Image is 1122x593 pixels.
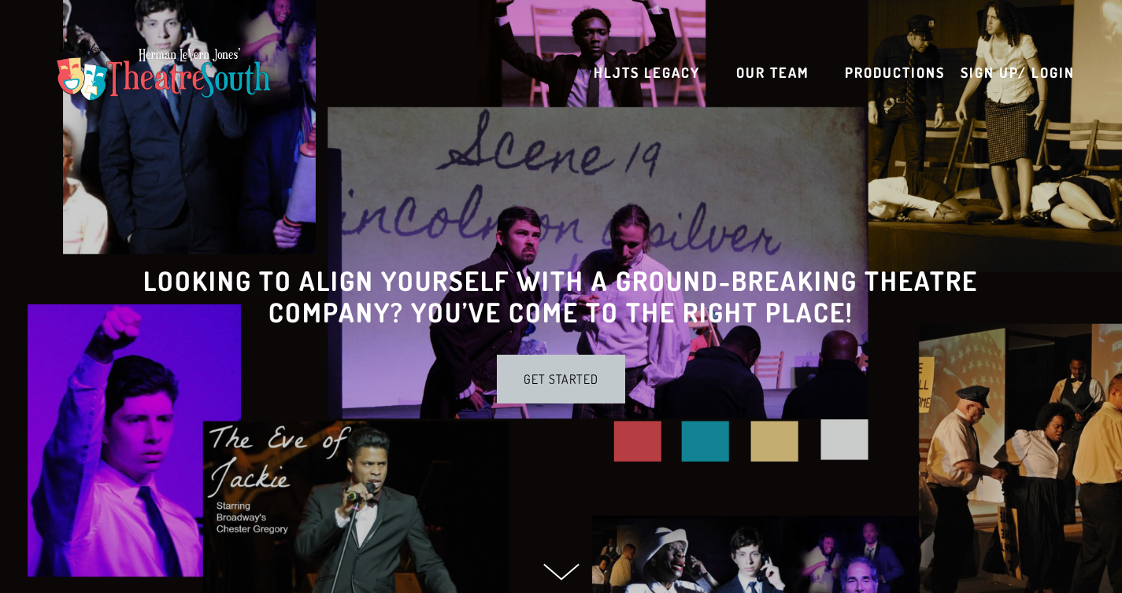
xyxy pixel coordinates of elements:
[143,263,985,329] strong: LOOKING TO ALIGN YOURSELF WITH A GROUND-BREAKING THEATRE COMPANY? YOU’VE COME TO THE RIGHT PLACE!
[845,57,945,88] a: Productions
[497,355,626,403] a: Get Started
[47,35,280,109] img: TheatreSouth
[736,57,809,88] a: Our Team
[594,57,700,88] a: HLJTS Legacy
[961,57,1075,88] a: Sign up/ Login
